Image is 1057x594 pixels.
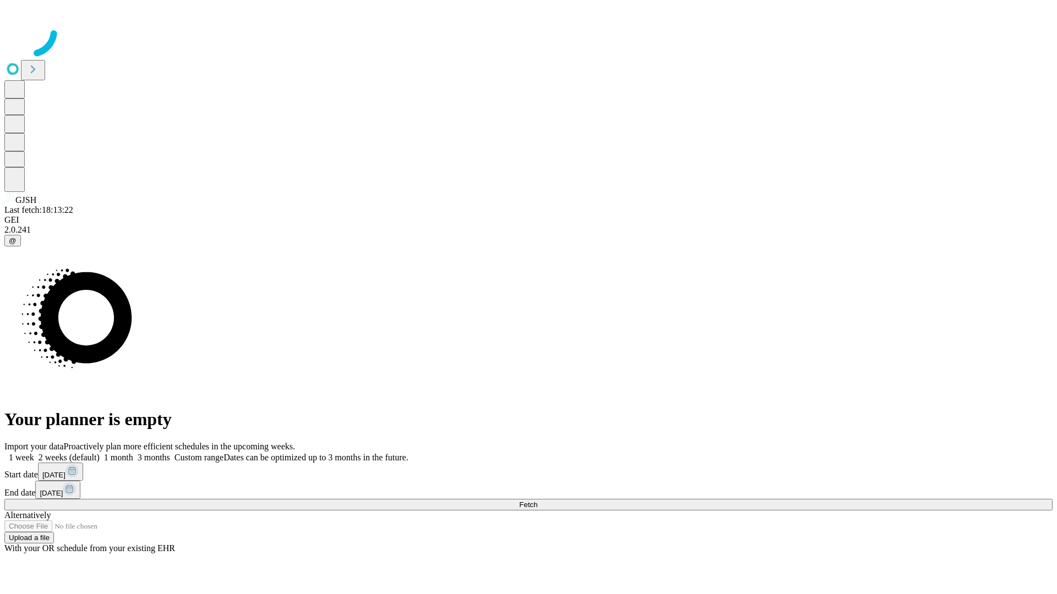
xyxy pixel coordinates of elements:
[104,453,133,462] span: 1 month
[42,471,66,479] span: [DATE]
[40,489,63,497] span: [DATE]
[15,195,36,205] span: GJSH
[4,409,1053,430] h1: Your planner is empty
[175,453,224,462] span: Custom range
[4,481,1053,499] div: End date
[4,499,1053,510] button: Fetch
[138,453,170,462] span: 3 months
[224,453,408,462] span: Dates can be optimized up to 3 months in the future.
[4,532,54,543] button: Upload a file
[9,237,17,245] span: @
[4,510,51,520] span: Alternatively
[519,501,537,509] span: Fetch
[4,215,1053,225] div: GEI
[4,225,1053,235] div: 2.0.241
[4,543,175,553] span: With your OR schedule from your existing EHR
[4,205,73,215] span: Last fetch: 18:13:22
[64,442,295,451] span: Proactively plan more efficient schedules in the upcoming weeks.
[35,481,80,499] button: [DATE]
[39,453,100,462] span: 2 weeks (default)
[38,463,83,481] button: [DATE]
[9,453,34,462] span: 1 week
[4,235,21,246] button: @
[4,442,64,451] span: Import your data
[4,463,1053,481] div: Start date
